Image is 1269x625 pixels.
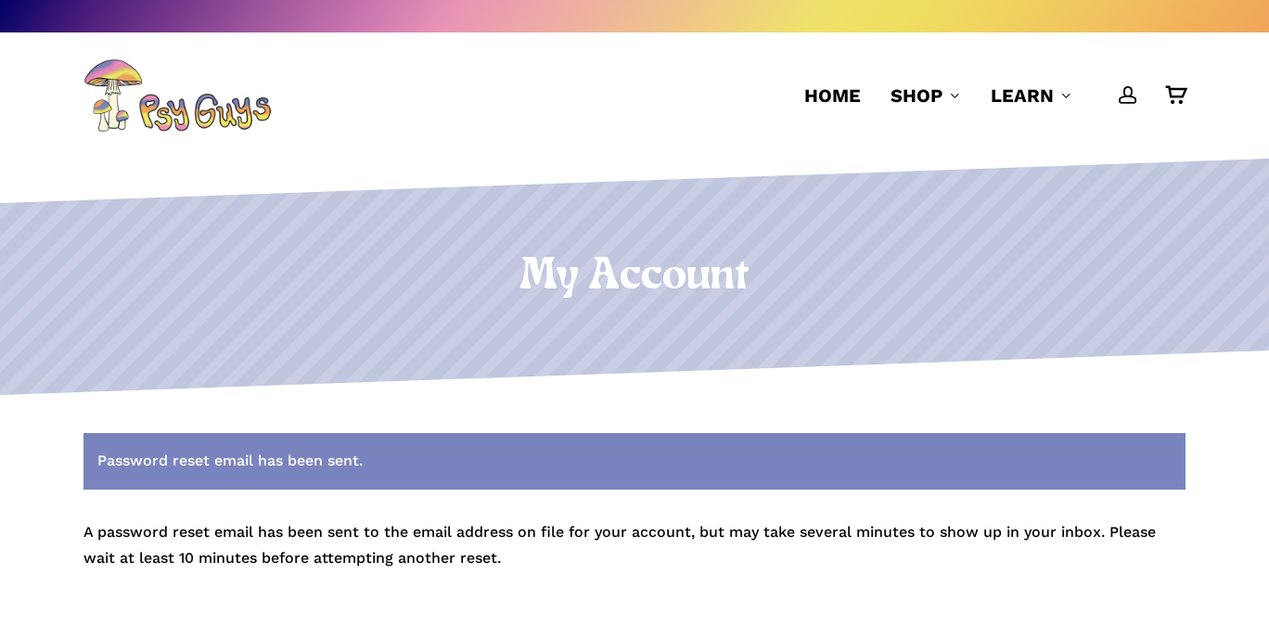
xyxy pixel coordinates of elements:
a: Shop [891,83,961,108]
span: Shop [891,84,942,107]
a: Learn [991,83,1072,108]
img: PsyGuys [83,58,271,133]
a: Home [804,83,861,108]
nav: Main Menu [789,32,1186,159]
a: Cart [1165,85,1186,106]
span: Home [804,84,861,107]
span: Learn [991,84,1054,107]
div: Password reset email has been sent. [83,433,1186,490]
p: A password reset email has been sent to the email address on file for your account, but may take ... [83,519,1186,595]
